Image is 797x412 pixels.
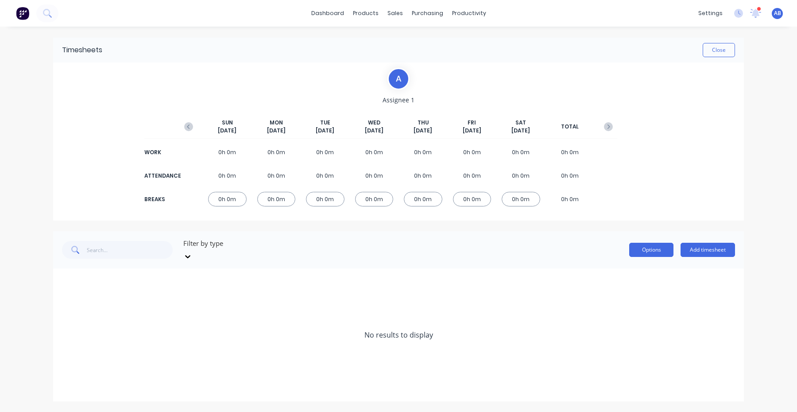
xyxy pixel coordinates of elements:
[144,148,180,156] div: WORK
[355,192,394,206] div: 0h 0m
[257,168,296,183] div: 0h 0m
[257,192,296,206] div: 0h 0m
[502,192,540,206] div: 0h 0m
[551,145,589,159] div: 0h 0m
[629,243,673,257] button: Options
[355,168,394,183] div: 0h 0m
[306,145,344,159] div: 0h 0m
[368,119,380,127] span: WED
[355,145,394,159] div: 0h 0m
[404,192,442,206] div: 0h 0m
[551,192,589,206] div: 0h 0m
[307,7,348,20] a: dashboard
[383,95,414,105] span: Assignee 1
[348,7,383,20] div: products
[703,43,735,57] button: Close
[404,145,442,159] div: 0h 0m
[694,7,727,20] div: settings
[144,195,180,203] div: BREAKS
[267,127,286,135] span: [DATE]
[208,168,247,183] div: 0h 0m
[316,127,334,135] span: [DATE]
[453,168,491,183] div: 0h 0m
[16,7,29,20] img: Factory
[551,168,589,183] div: 0h 0m
[515,119,526,127] span: SAT
[62,45,102,55] div: Timesheets
[448,7,491,20] div: productivity
[418,119,429,127] span: THU
[306,192,344,206] div: 0h 0m
[387,68,410,90] div: A
[453,145,491,159] div: 0h 0m
[414,127,432,135] span: [DATE]
[383,7,407,20] div: sales
[87,241,173,259] input: Search...
[208,145,247,159] div: 0h 0m
[407,7,448,20] div: purchasing
[144,172,180,180] div: ATTENDANCE
[222,119,233,127] span: SUN
[561,123,579,131] span: TOTAL
[365,127,383,135] span: [DATE]
[681,243,735,257] button: Add timesheet
[511,127,530,135] span: [DATE]
[774,9,781,17] span: AB
[306,168,344,183] div: 0h 0m
[502,145,540,159] div: 0h 0m
[463,127,481,135] span: [DATE]
[208,192,247,206] div: 0h 0m
[270,119,283,127] span: MON
[218,127,236,135] span: [DATE]
[320,119,330,127] span: TUE
[502,168,540,183] div: 0h 0m
[404,168,442,183] div: 0h 0m
[53,268,744,401] div: No results to display
[453,192,491,206] div: 0h 0m
[257,145,296,159] div: 0h 0m
[468,119,476,127] span: FRI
